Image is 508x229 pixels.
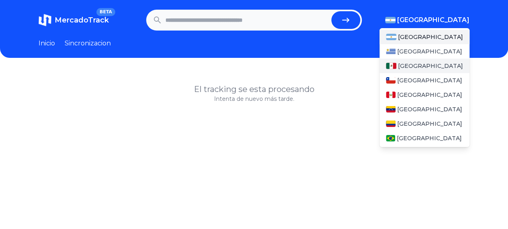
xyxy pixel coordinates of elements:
[39,95,469,103] p: Intenta de nuevo más tarde.
[379,117,469,131] a: Colombia[GEOGRAPHIC_DATA]
[65,39,111,48] a: Sincronizacion
[386,77,396,84] img: Chile
[397,47,462,55] span: [GEOGRAPHIC_DATA]
[39,14,109,27] a: MercadoTrackBETA
[379,88,469,102] a: Peru[GEOGRAPHIC_DATA]
[386,34,396,40] img: Argentina
[379,59,469,73] a: Mexico[GEOGRAPHIC_DATA]
[397,76,462,84] span: [GEOGRAPHIC_DATA]
[385,15,469,25] button: [GEOGRAPHIC_DATA]
[398,62,463,70] span: [GEOGRAPHIC_DATA]
[379,73,469,88] a: Chile[GEOGRAPHIC_DATA]
[386,121,396,127] img: Colombia
[96,8,115,16] span: BETA
[379,44,469,59] a: Uruguay[GEOGRAPHIC_DATA]
[386,106,396,112] img: Venezuela
[386,135,395,141] img: Brasil
[55,16,109,25] span: MercadoTrack
[397,105,462,113] span: [GEOGRAPHIC_DATA]
[39,14,51,27] img: MercadoTrack
[379,30,469,44] a: Argentina[GEOGRAPHIC_DATA]
[39,39,55,48] a: Inicio
[397,134,462,142] span: [GEOGRAPHIC_DATA]
[386,48,396,55] img: Uruguay
[379,102,469,117] a: Venezuela[GEOGRAPHIC_DATA]
[397,91,462,99] span: [GEOGRAPHIC_DATA]
[379,131,469,145] a: Brasil[GEOGRAPHIC_DATA]
[386,63,396,69] img: Mexico
[385,17,396,23] img: Argentina
[397,120,462,128] span: [GEOGRAPHIC_DATA]
[397,15,469,25] span: [GEOGRAPHIC_DATA]
[386,92,396,98] img: Peru
[398,33,463,41] span: [GEOGRAPHIC_DATA]
[39,84,469,95] h1: El tracking se esta procesando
